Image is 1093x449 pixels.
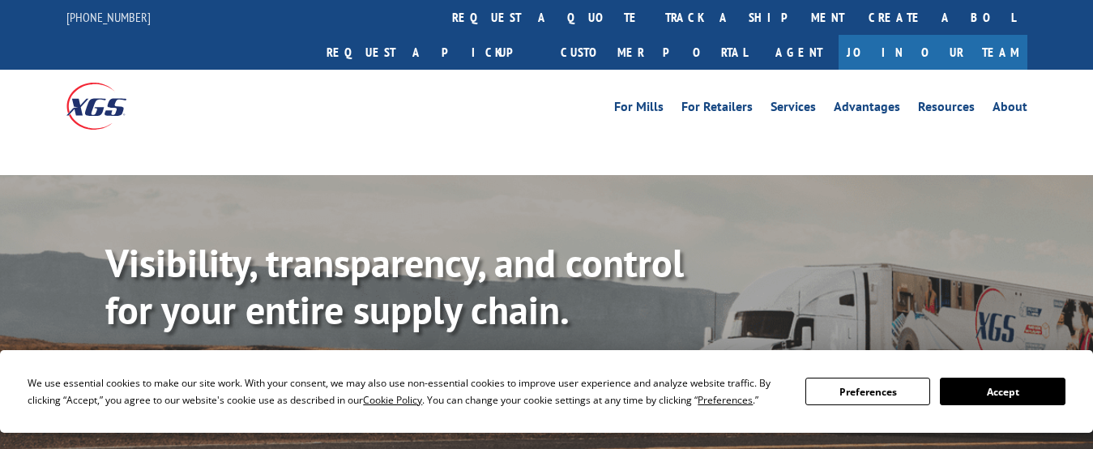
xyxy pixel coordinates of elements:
[993,100,1027,118] a: About
[918,100,975,118] a: Resources
[759,35,839,70] a: Agent
[839,35,1027,70] a: Join Our Team
[834,100,900,118] a: Advantages
[940,378,1065,405] button: Accept
[549,35,759,70] a: Customer Portal
[363,393,422,407] span: Cookie Policy
[614,100,664,118] a: For Mills
[66,9,151,25] a: [PHONE_NUMBER]
[105,237,684,335] b: Visibility, transparency, and control for your entire supply chain.
[314,35,549,70] a: Request a pickup
[698,393,753,407] span: Preferences
[805,378,930,405] button: Preferences
[28,374,786,408] div: We use essential cookies to make our site work. With your consent, we may also use non-essential ...
[771,100,816,118] a: Services
[681,100,753,118] a: For Retailers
